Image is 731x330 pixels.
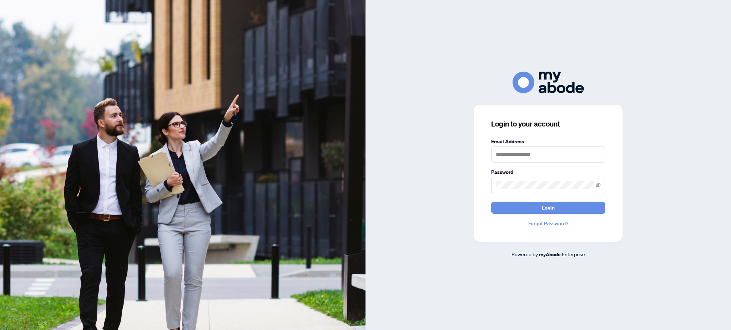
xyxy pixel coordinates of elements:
[491,138,605,145] label: Email Address
[596,182,601,187] span: eye-invisible
[491,220,605,227] a: Forgot Password?
[491,202,605,214] button: Login
[539,251,561,258] a: myAbode
[491,168,605,176] label: Password
[513,72,584,93] img: ma-logo
[562,251,585,257] span: Enterprise
[491,119,605,129] h3: Login to your account
[511,251,538,257] span: Powered by
[542,202,555,213] span: Login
